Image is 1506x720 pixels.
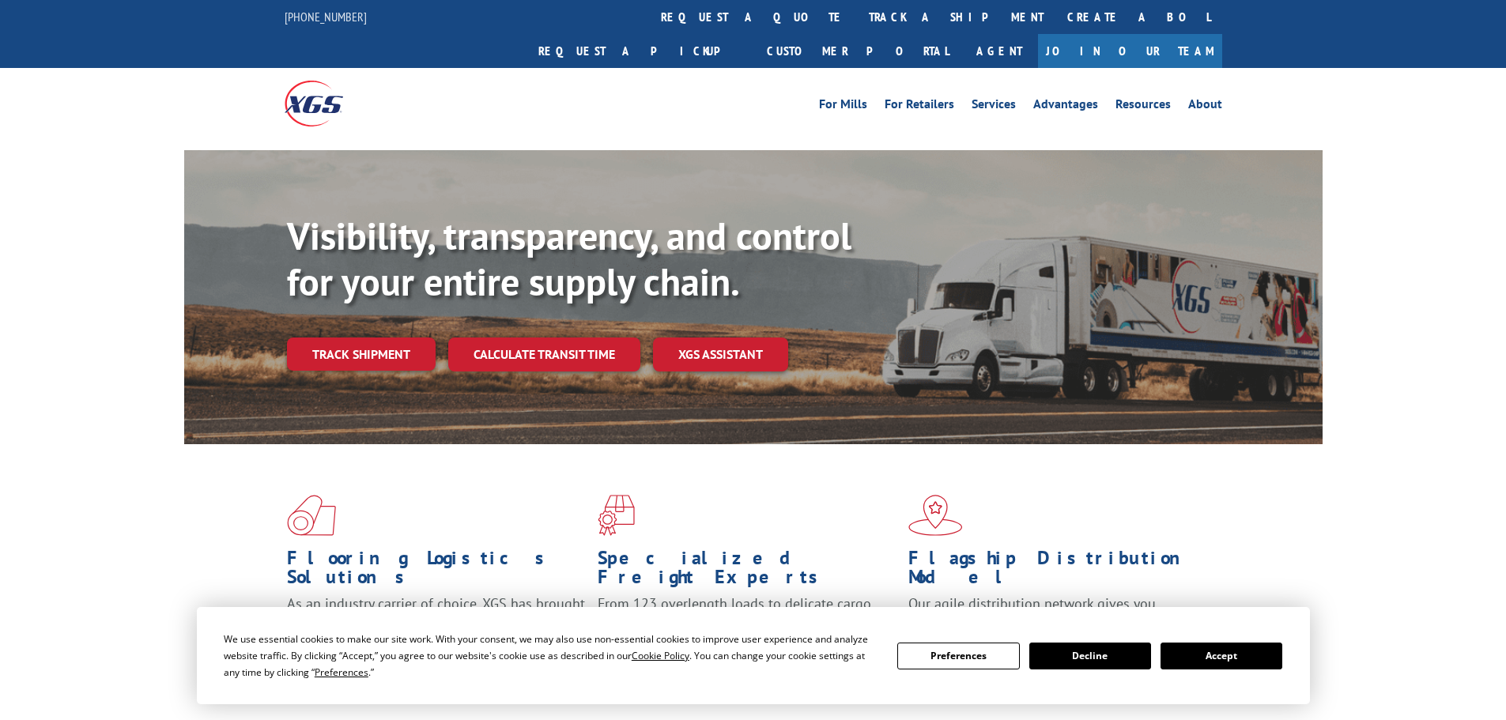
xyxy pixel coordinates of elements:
[315,665,368,679] span: Preferences
[897,643,1019,669] button: Preferences
[448,337,640,371] a: Calculate transit time
[961,34,1038,68] a: Agent
[1038,34,1222,68] a: Join Our Team
[598,495,635,536] img: xgs-icon-focused-on-flooring-red
[598,594,896,665] p: From 123 overlength loads to delicate cargo, our experienced staff knows the best way to move you...
[1115,98,1171,115] a: Resources
[1033,98,1098,115] a: Advantages
[1161,643,1282,669] button: Accept
[908,594,1199,631] span: Our agile distribution network gives you nationwide inventory management on demand.
[819,98,867,115] a: For Mills
[908,548,1207,594] h1: Flagship Distribution Model
[908,495,963,536] img: xgs-icon-flagship-distribution-model-red
[885,98,954,115] a: For Retailers
[598,548,896,594] h1: Specialized Freight Experts
[287,211,851,306] b: Visibility, transparency, and control for your entire supply chain.
[1029,643,1151,669] button: Decline
[1188,98,1222,115] a: About
[224,631,878,680] div: We use essential cookies to make our site work. With your consent, we may also use non-essential ...
[527,34,755,68] a: Request a pickup
[287,594,585,650] span: As an industry carrier of choice, XGS has brought innovation and dedication to flooring logistics...
[972,98,1016,115] a: Services
[632,649,689,662] span: Cookie Policy
[197,607,1310,704] div: Cookie Consent Prompt
[287,495,336,536] img: xgs-icon-total-supply-chain-intelligence-red
[755,34,961,68] a: Customer Portal
[653,337,788,371] a: XGS ASSISTANT
[287,548,586,594] h1: Flooring Logistics Solutions
[285,9,367,25] a: [PHONE_NUMBER]
[287,337,436,371] a: Track shipment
